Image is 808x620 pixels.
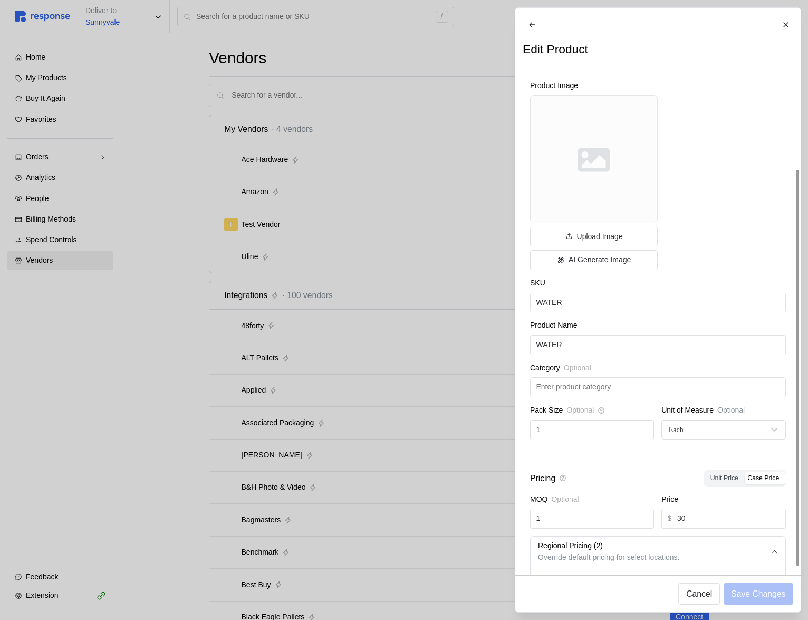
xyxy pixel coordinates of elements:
span: Optional [566,405,594,416]
p: Unit of Measure [661,405,714,416]
span: Optional [563,363,591,374]
p: $ [667,513,671,524]
div: Category [530,363,786,378]
h2: Edit Product [523,41,588,58]
div: Pack Size [530,405,654,420]
p: Product Image [530,80,658,92]
input: Enter MOQ [536,509,648,528]
div: Price [661,494,785,509]
p: Regional Pricing ( 2 ) [538,540,771,552]
button: Cancel [678,583,720,605]
div: SKU [530,278,786,293]
p: Override default pricing for select locations. [538,552,771,564]
span: Case Price [747,474,779,482]
input: Enter Product Name [536,336,780,355]
p: Optional [717,405,745,416]
span: Unit Price [710,474,738,482]
div: MOQ [530,494,654,509]
input: Enter Product SKU [536,293,780,312]
p: AI Generate Image [568,254,630,266]
button: Regional Pricing (2)Override default pricing for select locations. [531,537,785,567]
p: Upload Image [576,231,622,243]
div: Product Name [530,320,786,335]
input: Enter Price [677,509,780,528]
button: Upload Image [530,227,658,247]
input: Enter Pack Size [536,421,648,440]
input: Enter product category [536,378,780,397]
p: Cancel [686,587,712,600]
span: Optional [551,494,579,505]
button: AI Generate Image [530,250,658,270]
p: Pricing [530,472,555,485]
